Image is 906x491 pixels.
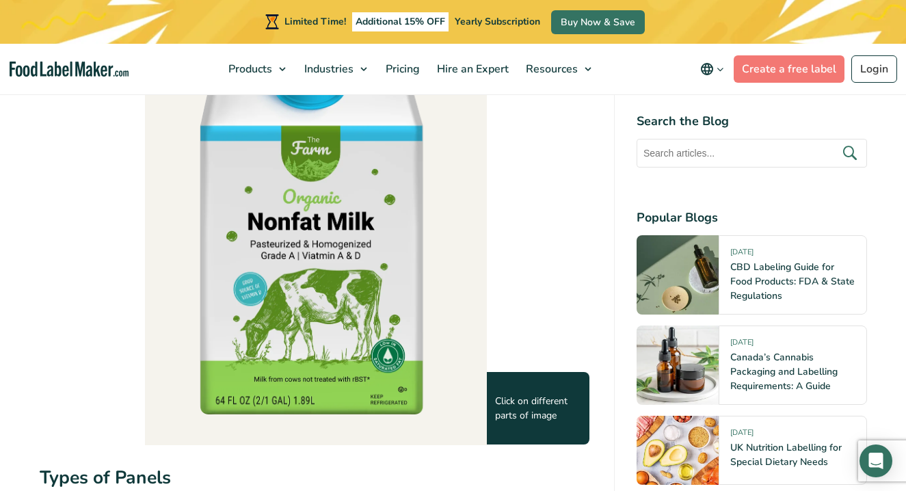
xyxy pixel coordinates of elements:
[551,10,645,34] a: Buy Now & Save
[433,62,510,77] span: Hire an Expert
[734,55,844,83] a: Create a free label
[487,372,589,444] div: Click on different parts of image
[730,261,855,302] a: CBD Labeling Guide for Food Products: FDA & State Regulations
[284,15,346,28] span: Limited Time!
[296,44,374,94] a: Industries
[730,247,754,263] span: [DATE]
[637,112,867,131] h4: Search the Blog
[860,444,892,477] div: Open Intercom Messenger
[730,427,754,443] span: [DATE]
[300,62,355,77] span: Industries
[730,337,754,353] span: [DATE]
[40,465,171,490] strong: Types of Panels
[382,62,421,77] span: Pricing
[730,351,838,393] a: Canada’s Cannabis Packaging and Labelling Requirements: A Guide
[455,15,540,28] span: Yearly Subscription
[637,209,867,227] h4: Popular Blogs
[429,44,514,94] a: Hire an Expert
[851,55,897,83] a: Login
[518,44,598,94] a: Resources
[730,441,842,468] a: UK Nutrition Labelling for Special Dietary Needs
[352,12,449,31] span: Additional 15% OFF
[224,62,274,77] span: Products
[637,139,867,168] input: Search articles...
[522,62,579,77] span: Resources
[377,44,425,94] a: Pricing
[220,44,293,94] a: Products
